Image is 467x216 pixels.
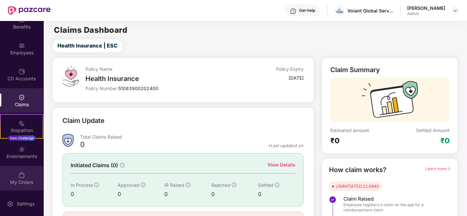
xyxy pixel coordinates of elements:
[8,135,35,141] div: New Challenge
[118,182,139,188] span: Approved
[94,183,99,187] span: info-circle
[211,190,258,198] div: 0
[335,183,379,189] div: UNINITIATED CLAIMS
[120,163,125,167] span: info-circle
[62,66,79,87] img: svg+xml;base64,PHN2ZyB4bWxucz0iaHR0cDovL3d3dy53My5vcmcvMjAwMC9zdmciIHdpZHRoPSI0OS4zMiIgaGVpZ2h0PS...
[141,183,145,187] span: info-circle
[164,190,211,198] div: 0
[62,134,74,147] img: ClaimsSummaryIcon
[15,201,36,207] div: Settings
[8,6,51,15] img: New Pazcare Logo
[85,66,231,72] div: Policy Name
[275,183,279,187] span: info-circle
[329,196,337,204] img: svg+xml;base64,PHN2ZyBpZD0iU3RlcC1Eb25lLTMyeDMyIiB4bWxucz0iaHR0cDovL3d3dy53My5vcmcvMjAwMC9zdmciIH...
[453,8,458,13] img: svg+xml;base64,PHN2ZyBpZD0iRHJvcGRvd24tMzJ4MzIiIHhtbG5zPSJodHRwOi8vd3d3LnczLm9yZy8yMDAwL3N2ZyIgd2...
[447,167,451,171] span: right
[343,202,444,213] span: Employee registers a claim on the app for a reimbursement claim
[425,166,451,171] span: Learn more
[330,136,390,145] div: ₹0
[330,127,390,133] div: Estimated amount
[335,8,344,14] img: IMG_8296.jpg
[440,136,450,145] div: ₹0
[85,75,231,83] div: Health Insurance
[18,94,25,101] img: svg+xml;base64,PHN2ZyBpZD0iQ2xhaW0iIHhtbG5zPSJodHRwOi8vd3d3LnczLm9yZy8yMDAwL3N2ZyIgd2lkdGg9IjIwIi...
[58,42,118,50] span: Health Insurance | ESC
[343,196,444,202] span: Claim Raised
[71,190,118,198] div: 0
[18,146,25,152] img: svg+xml;base64,PHN2ZyBpZD0iRW5kb3JzZW1lbnRzIiB4bWxucz0iaHR0cDovL3d3dy53My5vcmcvMjAwMC9zdmciIHdpZH...
[18,42,25,49] img: svg+xml;base64,PHN2ZyBpZD0iRW1wbG95ZWVzIiB4bWxucz0iaHR0cDovL3d3dy53My5vcmcvMjAwMC9zdmciIHdpZHRoPS...
[7,201,13,207] img: svg+xml;base64,PHN2ZyBpZD0iU2V0dGluZy0yMHgyMCIgeG1sbnM9Imh0dHA6Ly93d3cudzMub3JnLzIwMDAvc3ZnIiB3aW...
[329,165,386,175] div: How claim works?
[416,127,450,133] div: Settled Amount
[118,86,158,91] span: 51083900202400
[258,190,295,198] div: 0
[290,8,296,14] img: svg+xml;base64,PHN2ZyBpZD0iSGVscC0zMngzMiIgeG1sbnM9Imh0dHA6Ly93d3cudzMub3JnLzIwMDAvc3ZnIiB3aWR0aD...
[80,140,85,151] div: 0
[62,116,105,126] div: Claim Update
[118,190,165,198] div: 0
[289,75,304,81] div: [DATE]
[80,134,304,140] div: Total Claims Raised
[299,8,315,13] div: Get Help
[232,183,236,187] span: info-circle
[18,172,25,178] img: svg+xml;base64,PHN2ZyBpZD0iTXlfT3JkZXJzIiBkYXRhLW5hbWU9Ik15IE9yZGVycyIgeG1sbnM9Imh0dHA6Ly93d3cudz...
[362,81,418,122] img: svg+xml;base64,PHN2ZyB3aWR0aD0iMTcyIiBoZWlnaHQ9IjExMyIgdmlld0JveD0iMCAwIDE3MiAxMTMiIGZpbGw9Im5vbm...
[258,182,273,188] span: Settled
[85,85,231,91] div: Policy Number:
[268,161,295,168] div: View Details
[71,182,93,188] span: In Process
[186,183,190,187] span: info-circle
[1,127,43,134] div: Stepathon
[330,66,380,74] div: Claim Summary
[18,68,25,75] img: svg+xml;base64,PHN2ZyBpZD0iQ0RfQWNjb3VudHMiIGRhdGEtbmFtZT0iQ0QgQWNjb3VudHMiIHhtbG5zPSJodHRwOi8vd3...
[18,120,25,127] img: svg+xml;base64,PHN2ZyB4bWxucz0iaHR0cDovL3d3dy53My5vcmcvMjAwMC9zdmciIHdpZHRoPSIyMSIgaGVpZ2h0PSIyMC...
[407,5,445,11] div: [PERSON_NAME]
[407,11,445,16] div: Admin
[211,182,230,188] span: Rejected
[54,26,127,34] h2: Claims Dashboard
[71,161,118,169] span: Initiated Claims (0)
[164,182,184,188] span: IR Raised
[347,8,393,14] div: Voiant Global Services India Private Limited
[53,39,123,52] button: Health Insurance | ESC
[276,66,304,72] div: Policy Expiry
[268,143,304,148] div: *Last updated on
